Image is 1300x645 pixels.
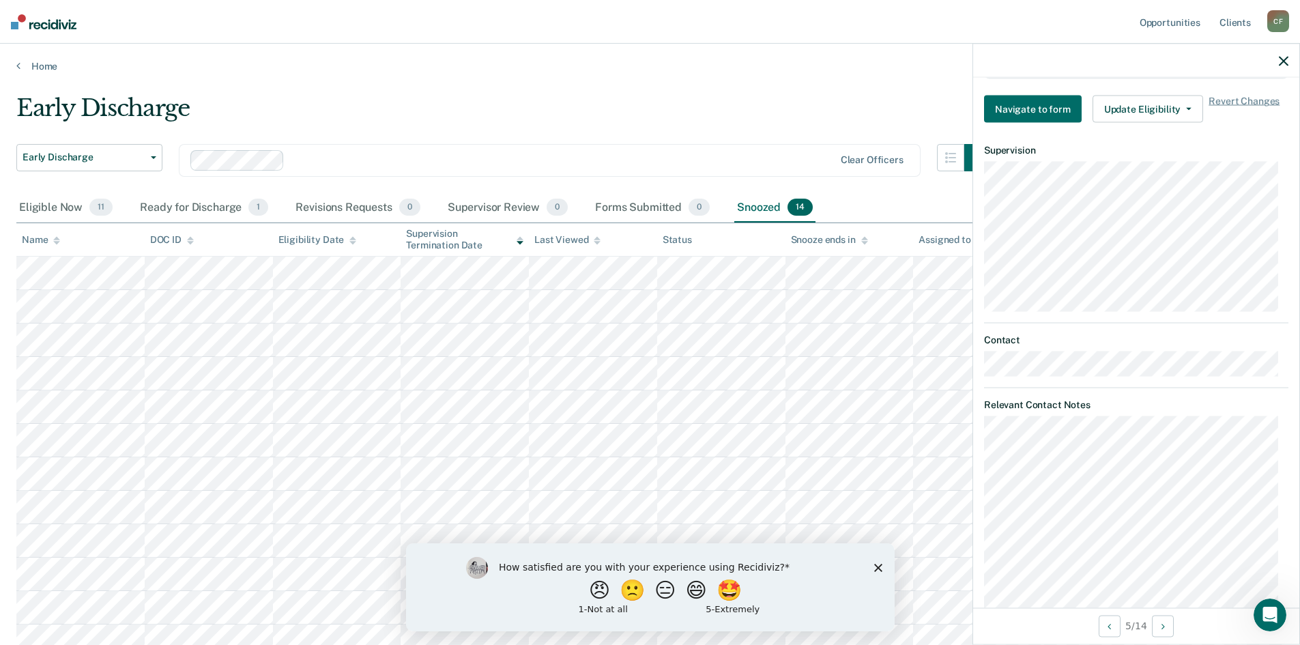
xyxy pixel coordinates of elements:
[137,193,271,223] div: Ready for Discharge
[547,199,568,216] span: 0
[406,228,523,251] div: Supervision Termination Date
[791,234,868,246] div: Snooze ends in
[278,234,357,246] div: Eligibility Date
[984,145,1288,156] dt: Supervision
[689,199,710,216] span: 0
[11,14,76,29] img: Recidiviz
[984,334,1288,346] dt: Contact
[1099,615,1121,637] button: Previous Opportunity
[663,234,692,246] div: Status
[734,193,815,223] div: Snoozed
[592,193,712,223] div: Forms Submitted
[534,234,601,246] div: Last Viewed
[1254,599,1286,631] iframe: Intercom live chat
[293,193,422,223] div: Revisions Requests
[248,199,268,216] span: 1
[399,199,420,216] span: 0
[16,60,1284,72] a: Home
[16,193,115,223] div: Eligible Now
[89,199,113,216] span: 11
[150,234,194,246] div: DOC ID
[973,607,1299,644] div: 5 / 14
[1267,10,1289,32] div: C F
[919,234,983,246] div: Assigned to
[1152,615,1174,637] button: Next Opportunity
[841,154,904,166] div: Clear officers
[1209,96,1280,123] span: Revert Changes
[984,96,1082,123] button: Navigate to form
[406,543,895,631] iframe: Survey by Kim from Recidiviz
[16,94,992,133] div: Early Discharge
[984,399,1288,411] dt: Relevant Contact Notes
[23,152,145,163] span: Early Discharge
[1093,96,1203,123] button: Update Eligibility
[788,199,813,216] span: 14
[22,234,60,246] div: Name
[445,193,571,223] div: Supervisor Review
[984,96,1087,123] a: Navigate to form link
